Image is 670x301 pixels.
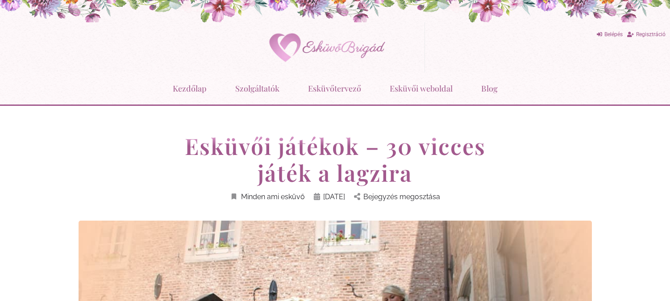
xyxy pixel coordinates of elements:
[308,77,361,100] a: Esküvőtervező
[166,133,505,186] h1: Esküvői játékok – 30 vicces játék a lagzira
[354,191,440,203] a: Bejegyzés megosztása
[235,77,279,100] a: Szolgáltatók
[604,31,623,38] span: Belépés
[597,29,623,41] a: Belépés
[173,77,207,100] a: Kezdőlap
[230,191,305,203] a: Minden ami esküvő
[481,77,498,100] a: Blog
[627,29,666,41] a: Regisztráció
[323,191,345,203] span: [DATE]
[390,77,453,100] a: Esküvői weboldal
[636,31,666,38] span: Regisztráció
[4,77,666,100] nav: Menu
